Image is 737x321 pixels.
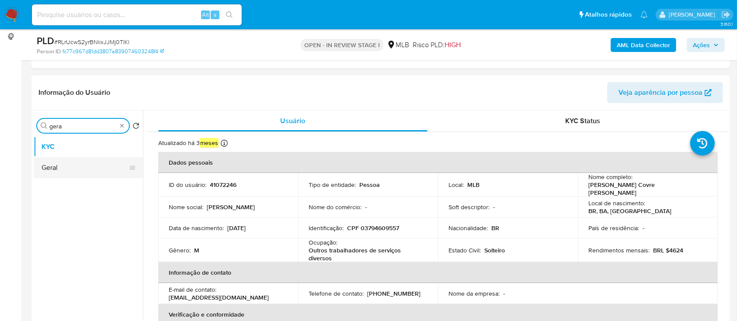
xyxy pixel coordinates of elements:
p: Soft descriptor : [448,203,490,211]
p: [EMAIL_ADDRESS][DOMAIN_NAME] [169,293,269,301]
p: [PERSON_NAME] [207,203,255,211]
p: - [365,203,367,211]
span: Ações [693,38,710,52]
p: M [194,246,199,254]
span: Veja aparência por pessoa [619,82,702,103]
span: 3.160.1 [720,21,733,28]
button: Retornar ao pedido padrão [132,122,139,132]
span: Atalhos rápidos [585,10,632,19]
p: Data de nascimento : [169,224,224,232]
p: Pessoa [359,181,380,189]
p: Estado Civil : [448,246,481,254]
input: Pesquise usuários ou casos... [32,9,242,21]
p: Telefone de contato : [309,290,364,297]
p: Gênero : [169,246,191,254]
p: - [503,290,505,297]
p: E-mail de contato : [169,286,216,293]
p: BRL $4624 [653,246,683,254]
p: ID do usuário : [169,181,206,189]
button: KYC [34,136,143,157]
p: [PHONE_NUMBER] [367,290,421,297]
p: Local : [448,181,464,189]
span: s [214,10,216,19]
span: Risco PLD: [413,40,461,50]
p: Outros trabalhadores de serviços diversos [309,246,424,262]
p: Atualizado há 3 [158,139,219,147]
th: Informação de contato [158,262,718,283]
a: Sair [721,10,730,19]
p: 41072246 [210,181,236,189]
b: PLD [37,34,54,48]
th: Dados pessoais [158,152,718,173]
p: vinicius.santiago@mercadolivre.com [669,10,718,19]
button: Procurar [41,122,48,129]
p: Solteiro [484,246,505,254]
button: Apagar busca [118,122,125,129]
button: Geral [34,157,136,178]
h1: Informação do Usuário [38,88,110,97]
p: [PERSON_NAME] Covre [PERSON_NAME] [588,181,704,197]
button: search-icon [220,9,238,21]
p: Ocupação : [309,238,337,246]
a: fc77c967d81dd3807a839074603248f4 [63,48,164,55]
a: Notificações [640,11,648,18]
p: País de residência : [588,224,639,232]
button: AML Data Collector [611,38,676,52]
div: MLB [387,40,409,50]
p: OPEN - IN REVIEW STAGE I [301,39,383,51]
p: Nome da empresa : [448,290,500,297]
p: MLB [467,181,480,189]
p: - [493,203,495,211]
button: Veja aparência por pessoa [607,82,723,103]
p: Nome do comércio : [309,203,362,211]
p: Rendimentos mensais : [588,246,650,254]
p: Nacionalidade : [448,224,488,232]
b: Person ID [37,48,61,55]
span: KYC Status [565,116,600,126]
p: [DATE] [227,224,246,232]
em: meses [200,138,219,148]
p: - [643,224,644,232]
p: Nome social : [169,203,203,211]
p: Nome completo : [588,173,633,181]
span: HIGH [445,40,461,50]
span: Alt [202,10,209,19]
button: Ações [687,38,725,52]
b: AML Data Collector [617,38,670,52]
p: BR [491,224,499,232]
span: Usuário [280,116,305,126]
p: BR, BA, [GEOGRAPHIC_DATA] [588,207,671,215]
p: Local de nascimento : [588,199,645,207]
span: # RLrUcwS2yrBNiixJJMj0TIKl [54,38,129,46]
p: Tipo de entidade : [309,181,356,189]
p: Identificação : [309,224,344,232]
p: CPF 03794609557 [347,224,399,232]
input: Procurar [49,122,117,130]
